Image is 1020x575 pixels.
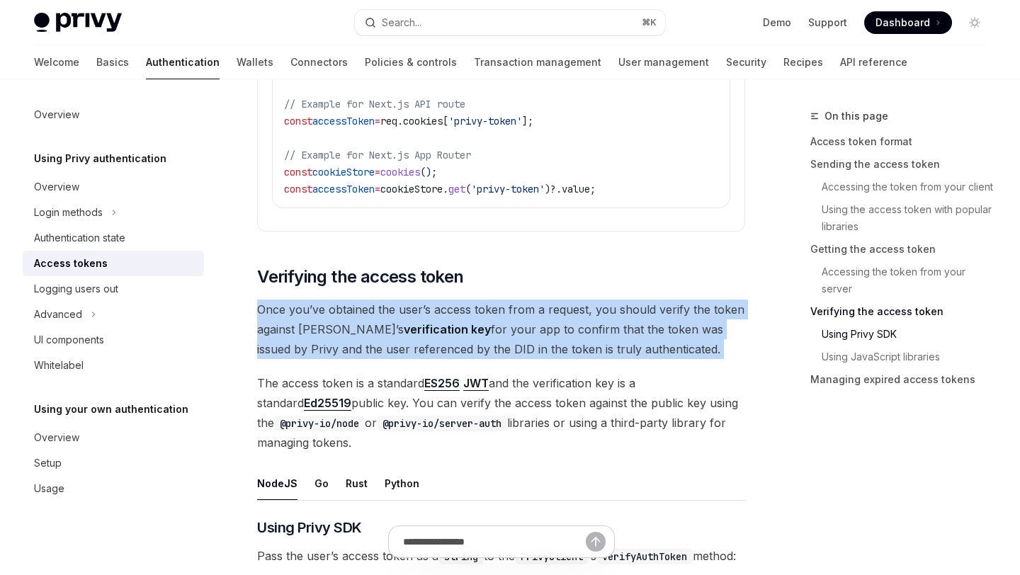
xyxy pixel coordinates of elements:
a: Using JavaScript libraries [810,346,997,368]
a: Authentication state [23,225,204,251]
span: const [284,115,312,127]
input: Ask a question... [403,526,586,557]
span: cookieStore [312,166,375,178]
a: Accessing the token from your server [810,261,997,300]
div: Setup [34,455,62,472]
a: Overview [23,174,204,200]
span: ; [590,183,596,195]
div: Go [314,467,329,500]
button: Open search [355,10,664,35]
div: Authentication state [34,229,125,246]
strong: verification key [404,322,491,336]
a: Transaction management [474,45,601,79]
a: Overview [23,425,204,450]
span: Using Privy SDK [257,518,362,537]
span: = [375,183,380,195]
span: = [375,166,380,178]
a: Usage [23,476,204,501]
span: . [397,115,403,127]
div: NodeJS [257,467,297,500]
span: const [284,183,312,195]
a: Overview [23,102,204,127]
div: Advanced [34,306,82,323]
a: ES256 [424,376,460,391]
a: Logging users out [23,276,204,302]
span: Once you’ve obtained the user’s access token from a request, you should verify the token against ... [257,300,745,359]
a: Ed25519 [304,396,351,411]
span: Verifying the access token [257,266,463,288]
span: cookies [380,166,420,178]
span: const [284,166,312,178]
button: Toggle Advanced section [23,302,204,327]
span: accessToken [312,183,375,195]
button: Toggle dark mode [963,11,986,34]
a: Using Privy SDK [810,323,997,346]
span: accessToken [312,115,375,127]
a: Getting the access token [810,238,997,261]
span: cookies [403,115,443,127]
div: Access tokens [34,255,108,272]
a: Access tokens [23,251,204,276]
div: Login methods [34,204,103,221]
div: Search... [382,14,421,31]
span: // Example for Next.js API route [284,98,465,110]
div: Usage [34,480,64,497]
a: Using the access token with popular libraries [810,198,997,238]
a: Dashboard [864,11,952,34]
a: Authentication [146,45,220,79]
span: . [443,183,448,195]
span: The access token is a standard and the verification key is a standard public key. You can verify ... [257,373,745,452]
a: Welcome [34,45,79,79]
span: 'privy-token' [471,183,545,195]
a: Wallets [237,45,273,79]
a: Setup [23,450,204,476]
a: Managing expired access tokens [810,368,997,391]
span: )?. [545,183,562,195]
a: Verifying the access token [810,300,997,323]
code: @privy-io/server-auth [377,416,507,431]
a: Policies & controls [365,45,457,79]
a: Recipes [783,45,823,79]
div: Logging users out [34,280,118,297]
code: @privy-io/node [274,416,365,431]
span: On this page [824,108,888,125]
span: ]; [522,115,533,127]
a: Accessing the token from your client [810,176,997,198]
a: Sending the access token [810,153,997,176]
button: Send message [586,532,606,552]
h5: Using Privy authentication [34,150,166,167]
a: Basics [96,45,129,79]
span: req [380,115,397,127]
span: [ [443,115,448,127]
span: cookieStore [380,183,443,195]
a: Whitelabel [23,353,204,378]
a: User management [618,45,709,79]
img: light logo [34,13,122,33]
a: API reference [840,45,907,79]
a: Demo [763,16,791,30]
span: = [375,115,380,127]
span: 'privy-token' [448,115,522,127]
span: value [562,183,590,195]
button: Toggle Login methods section [23,200,204,225]
h5: Using your own authentication [34,401,188,418]
a: Connectors [290,45,348,79]
div: Overview [34,178,79,195]
div: UI components [34,331,104,348]
span: ⌘ K [642,17,657,28]
div: Python [385,467,419,500]
a: JWT [463,376,489,391]
a: Security [726,45,766,79]
span: // Example for Next.js App Router [284,149,471,161]
span: (); [420,166,437,178]
a: Support [808,16,847,30]
div: Overview [34,106,79,123]
span: get [448,183,465,195]
span: ( [465,183,471,195]
span: Dashboard [875,16,930,30]
div: Rust [346,467,368,500]
div: Overview [34,429,79,446]
a: UI components [23,327,204,353]
a: Access token format [810,130,997,153]
div: Whitelabel [34,357,84,374]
